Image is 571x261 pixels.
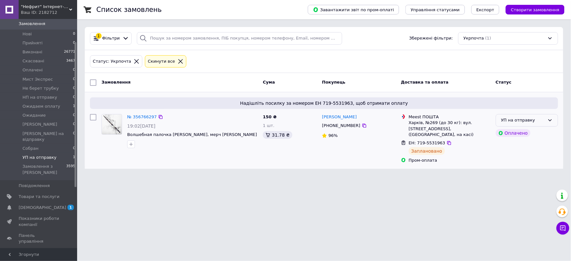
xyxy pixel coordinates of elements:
[66,58,75,64] span: 3467
[409,140,445,145] span: ЕН: 719-5531963
[127,123,156,129] span: 19:02[DATE]
[73,94,75,100] span: 0
[409,157,491,163] div: Пром-оплата
[22,104,60,109] span: Ожидаем оплату
[147,58,176,65] div: Cкинути все
[73,113,75,118] span: 0
[328,133,338,138] span: 96%
[22,49,42,55] span: Виконані
[22,113,46,118] span: Ожидание
[66,164,75,175] span: 3595
[496,129,531,137] div: Оплачено
[401,80,449,85] span: Доставка та оплата
[21,10,77,15] div: Ваш ID: 2182712
[263,131,292,139] div: 31.78 ₴
[102,80,130,85] span: Замовлення
[102,114,122,134] img: Фото товару
[409,114,491,120] div: Meest ПОШТА
[406,5,465,14] button: Управління статусами
[263,123,274,128] span: 1 шт.
[64,49,75,55] span: 26771
[73,131,75,142] span: 0
[477,7,495,12] span: Експорт
[67,205,74,210] span: 1
[73,85,75,91] span: 0
[73,146,75,151] span: 0
[322,114,357,120] a: [PERSON_NAME]
[501,117,545,124] div: УП на отправку
[19,183,50,189] span: Повідомлення
[471,5,500,14] button: Експорт
[22,31,32,37] span: Нові
[322,80,345,85] span: Покупець
[22,164,66,175] span: Замовлення з [PERSON_NAME]
[73,76,75,82] span: 0
[22,122,57,127] span: [PERSON_NAME]
[506,5,565,14] button: Створити замовлення
[263,114,277,119] span: 150 ₴
[137,32,342,45] input: Пошук за номером замовлення, ПІБ покупця, номером телефону, Email, номером накладної
[322,123,360,128] span: [PHONE_NUMBER]
[127,132,257,137] a: Волшебная палочка [PERSON_NAME], мерч [PERSON_NAME]
[22,85,59,91] span: Не берет трубку
[73,40,75,46] span: 0
[96,6,162,14] h1: Список замовлень
[22,131,73,142] span: [PERSON_NAME] на відправку
[22,58,44,64] span: Скасовані
[96,33,102,39] div: 1
[102,35,120,41] span: Фільтри
[93,100,556,106] span: Надішліть посилку за номером ЕН 719-5531963, щоб отримати оплату
[22,94,57,100] span: НП на отправку
[409,120,491,138] div: Харків, №269 (до 30 кг): вул. [STREET_ADDRESS], ([GEOGRAPHIC_DATA], на касі)
[313,7,394,13] span: Завантажити звіт по пром-оплаті
[464,35,484,41] span: Укрпочта
[409,147,445,155] div: Заплановано
[19,21,45,27] span: Замовлення
[19,233,59,244] span: Панель управління
[127,114,157,119] a: № 356766297
[22,40,42,46] span: Прийняті
[557,222,569,235] button: Чат з покупцем
[263,80,275,85] span: Cума
[73,67,75,73] span: 0
[499,7,565,12] a: Створити замовлення
[22,76,53,82] span: Мист Экспрес
[19,216,59,227] span: Показники роботи компанії
[308,5,399,14] button: Завантажити звіт по пром-оплаті
[73,104,75,109] span: 1
[92,58,132,65] div: Статус: Укрпочта
[496,80,512,85] span: Статус
[22,146,39,151] span: Собран
[409,35,453,41] span: Збережені фільтри:
[411,7,460,12] span: Управління статусами
[102,114,122,135] a: Фото товару
[21,4,69,10] span: "Нефрит" Інтернет-магазин
[22,67,43,73] span: Оплачені
[73,122,75,127] span: 0
[22,155,57,160] span: УП на отправку
[485,36,491,40] span: (1)
[73,31,75,37] span: 0
[511,7,559,12] span: Створити замовлення
[73,155,75,160] span: 1
[19,205,66,211] span: [DEMOGRAPHIC_DATA]
[19,194,59,200] span: Товари та послуги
